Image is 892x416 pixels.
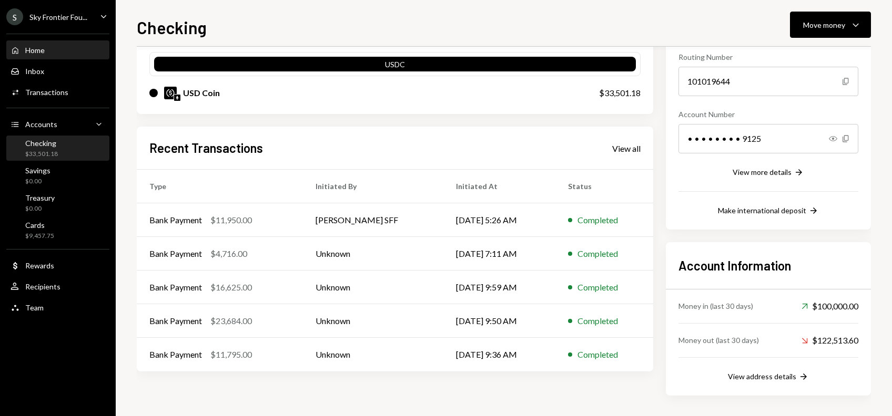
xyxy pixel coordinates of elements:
div: Make international deposit [718,206,806,215]
div: $0.00 [25,177,50,186]
div: Bank Payment [149,315,202,327]
div: S [6,8,23,25]
div: Treasury [25,193,55,202]
a: Transactions [6,82,109,101]
th: Type [137,170,303,203]
h2: Account Information [678,257,858,274]
div: Bank Payment [149,348,202,361]
a: View all [612,142,641,154]
td: [DATE] 5:26 AM [443,203,555,237]
div: Accounts [25,120,57,129]
div: $23,684.00 [210,315,252,327]
td: Unknown [303,237,443,271]
th: Status [555,170,653,203]
div: • • • • • • • • 9125 [678,124,858,153]
div: Bank Payment [149,281,202,294]
div: USDC [154,59,636,74]
div: USD Coin [183,87,220,99]
div: $0.00 [25,204,55,213]
div: 101019644 [678,67,858,96]
td: [DATE] 7:11 AM [443,237,555,271]
a: Inbox [6,61,109,80]
div: Cards [25,221,54,230]
div: Money in (last 30 days) [678,300,753,311]
div: $33,501.18 [599,87,641,99]
div: $33,501.18 [25,150,58,159]
div: Home [25,46,45,55]
a: Recipients [6,277,109,296]
div: Bank Payment [149,214,202,226]
div: Recipients [25,282,60,291]
div: $122,513.60 [802,334,858,347]
td: Unknown [303,271,443,304]
img: USDC [164,87,177,99]
a: Savings$0.00 [6,163,109,188]
td: [DATE] 9:59 AM [443,271,555,304]
img: ethereum-mainnet [174,95,180,101]
a: Checking$33,501.18 [6,136,109,161]
div: Completed [577,348,618,361]
div: View more details [733,168,792,176]
button: Move money [790,12,871,38]
div: Routing Number [678,51,858,63]
a: Treasury$0.00 [6,190,109,215]
div: Rewards [25,261,54,270]
button: Make international deposit [718,205,819,217]
div: Bank Payment [149,247,202,260]
div: Move money [803,19,845,30]
div: $100,000.00 [802,300,858,313]
td: Unknown [303,338,443,371]
td: Unknown [303,304,443,338]
div: Completed [577,281,618,294]
div: Account Number [678,109,858,120]
div: Completed [577,315,618,327]
a: Home [6,40,109,59]
td: [DATE] 9:36 AM [443,338,555,371]
div: Sky Frontier Fou... [29,13,87,22]
th: Initiated At [443,170,555,203]
td: [PERSON_NAME] SFF [303,203,443,237]
div: $11,795.00 [210,348,252,361]
a: Cards$9,457.75 [6,217,109,243]
a: Team [6,298,109,317]
a: Rewards [6,256,109,275]
div: View address details [728,372,796,381]
td: [DATE] 9:50 AM [443,304,555,338]
div: View all [612,143,641,154]
div: $11,950.00 [210,214,252,226]
div: $16,625.00 [210,281,252,294]
a: Accounts [6,115,109,133]
th: Initiated By [303,170,443,203]
div: Money out (last 30 days) [678,335,759,346]
div: $4,716.00 [210,247,247,260]
div: Savings [25,166,50,175]
h2: Recent Transactions [149,139,263,157]
div: Completed [577,247,618,260]
div: Transactions [25,88,68,97]
div: Completed [577,214,618,226]
div: Checking [25,139,58,148]
button: View more details [733,167,804,179]
button: View address details [728,371,809,383]
div: $9,457.75 [25,232,54,241]
h1: Checking [137,17,207,38]
div: Team [25,303,44,312]
div: Inbox [25,67,44,76]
